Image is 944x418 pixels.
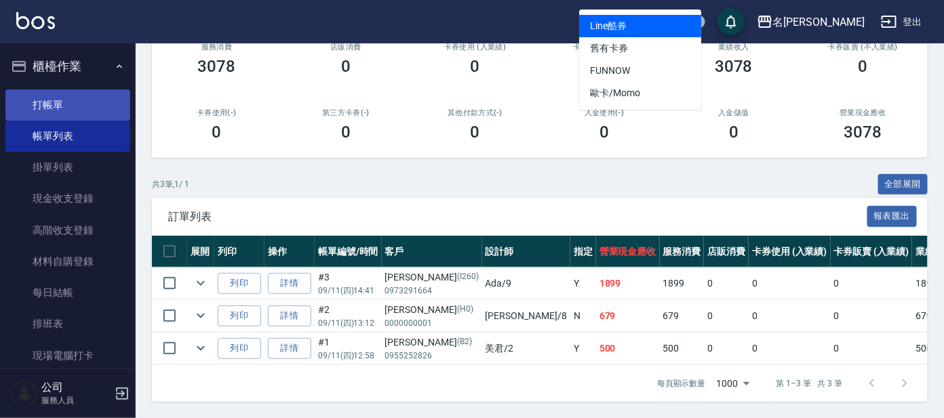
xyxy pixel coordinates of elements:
[686,43,783,51] h2: 業績收入
[318,317,378,329] p: 09/11 (四) 13:12
[168,108,265,117] h2: 卡券使用(-)
[5,121,130,152] a: 帳單列表
[41,381,111,394] h5: 公司
[315,268,382,299] td: #3
[831,236,913,268] th: 卡券販賣 (入業績)
[482,268,570,299] td: Ada /9
[5,215,130,246] a: 高階收支登錄
[596,333,660,364] td: 500
[570,268,596,299] td: Y
[197,57,235,76] h3: 3078
[596,268,660,299] td: 1899
[457,270,479,285] p: (I260)
[596,300,660,332] td: 679
[711,365,755,402] div: 1000
[556,108,653,117] h2: 入金使用(-)
[5,183,130,214] a: 現金收支登錄
[867,209,918,222] a: 報表匯出
[214,236,264,268] th: 列印
[859,57,868,76] h3: 0
[11,380,38,407] img: Person
[831,300,913,332] td: 0
[385,350,479,362] p: 0955252826
[749,333,831,364] td: 0
[385,270,479,285] div: [PERSON_NAME]
[570,236,596,268] th: 指定
[729,123,739,142] h3: 0
[341,123,351,142] h3: 0
[660,236,705,268] th: 服務消費
[579,60,701,82] span: FUNNOW
[457,335,472,350] p: (B2)
[341,57,351,76] h3: 0
[168,43,265,51] h3: 服務消費
[191,306,211,326] button: expand row
[187,236,214,268] th: 展開
[5,89,130,121] a: 打帳單
[268,338,311,359] a: 詳情
[268,306,311,327] a: 詳情
[556,43,653,51] h2: 卡券販賣 (入業績)
[482,333,570,364] td: 美君 /2
[704,300,749,332] td: 0
[751,8,870,36] button: 名[PERSON_NAME]
[318,350,378,362] p: 09/11 (四) 12:58
[5,246,130,277] a: 材料自購登錄
[878,174,928,195] button: 全部展開
[749,268,831,299] td: 0
[660,268,705,299] td: 1899
[704,333,749,364] td: 0
[844,123,882,142] h3: 3078
[776,377,842,390] p: 第 1–3 筆 共 3 筆
[471,57,480,76] h3: 0
[152,178,189,190] p: 共 3 筆, 1 / 1
[298,108,395,117] h2: 第三方卡券(-)
[717,8,745,35] button: save
[385,285,479,297] p: 0973291664
[482,300,570,332] td: [PERSON_NAME] /8
[427,108,524,117] h2: 其他付款方式(-)
[814,108,911,117] h2: 營業現金應收
[41,394,111,406] p: 服務人員
[814,43,911,51] h2: 卡券販賣 (不入業績)
[16,12,55,29] img: Logo
[471,123,480,142] h3: 0
[5,152,130,183] a: 掛單列表
[749,236,831,268] th: 卡券使用 (入業績)
[686,108,783,117] h2: 入金儲值
[212,123,221,142] h3: 0
[579,15,701,37] span: Line酷券
[268,273,311,294] a: 詳情
[191,273,211,293] button: expand row
[570,333,596,364] td: Y
[168,210,867,224] span: 訂單列表
[579,82,701,104] span: 歐卡/Momo
[876,9,928,35] button: 登出
[660,333,705,364] td: 500
[382,236,482,268] th: 客戶
[218,338,261,359] button: 列印
[831,333,913,364] td: 0
[482,236,570,268] th: 設計師
[427,43,524,51] h2: 卡券使用 (入業績)
[5,277,130,308] a: 每日結帳
[385,335,479,350] div: [PERSON_NAME]
[385,317,479,329] p: 0000000001
[218,273,261,294] button: 列印
[457,303,473,317] p: (H0)
[385,303,479,317] div: [PERSON_NAME]
[660,300,705,332] td: 679
[318,285,378,297] p: 09/11 (四) 14:41
[5,49,130,84] button: 櫃檯作業
[704,236,749,268] th: 店販消費
[315,300,382,332] td: #2
[570,300,596,332] td: N
[657,377,706,390] p: 每頁顯示數量
[298,43,395,51] h2: 店販消費
[704,268,749,299] td: 0
[596,236,660,268] th: 營業現金應收
[315,333,382,364] td: #1
[599,123,609,142] h3: 0
[5,308,130,339] a: 排班表
[315,236,382,268] th: 帳單編號/時間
